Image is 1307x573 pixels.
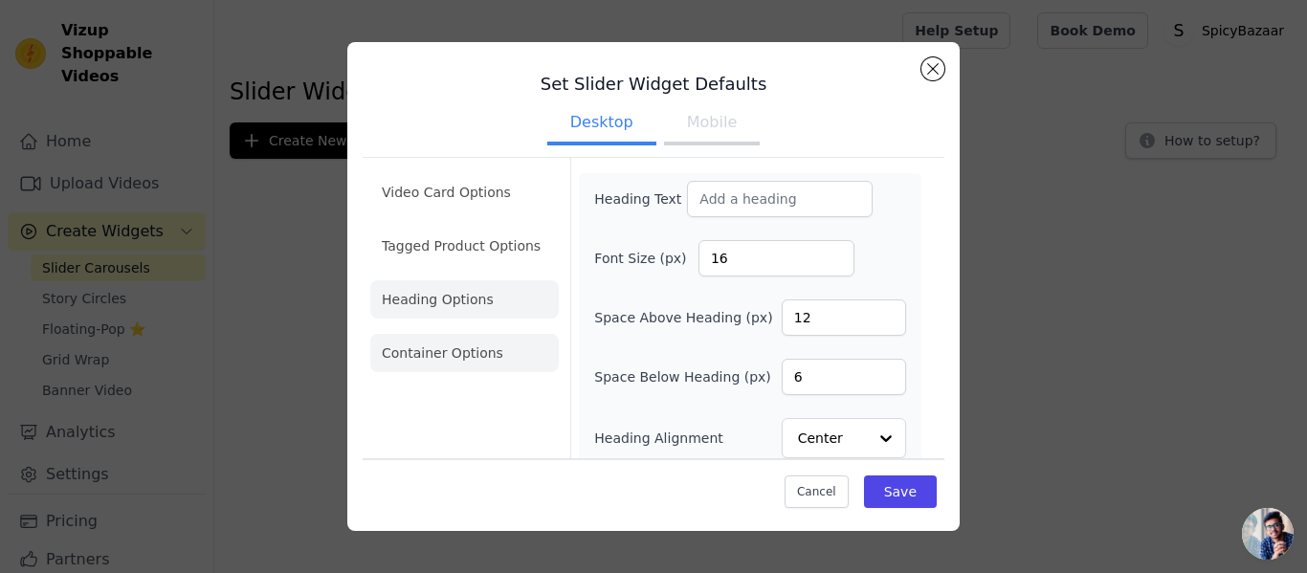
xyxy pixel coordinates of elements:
[594,308,772,327] label: Space Above Heading (px)
[664,103,760,145] button: Mobile
[370,280,559,319] li: Heading Options
[864,475,937,508] button: Save
[687,181,873,217] input: Add a heading
[1242,508,1294,560] div: Open chat
[594,189,687,209] label: Heading Text
[921,57,944,80] button: Close modal
[547,103,656,145] button: Desktop
[370,173,559,211] li: Video Card Options
[363,73,944,96] h3: Set Slider Widget Defaults
[594,249,698,268] label: Font Size (px)
[594,367,771,386] label: Space Below Heading (px)
[370,227,559,265] li: Tagged Product Options
[785,475,849,508] button: Cancel
[370,334,559,372] li: Container Options
[594,429,726,448] label: Heading Alignment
